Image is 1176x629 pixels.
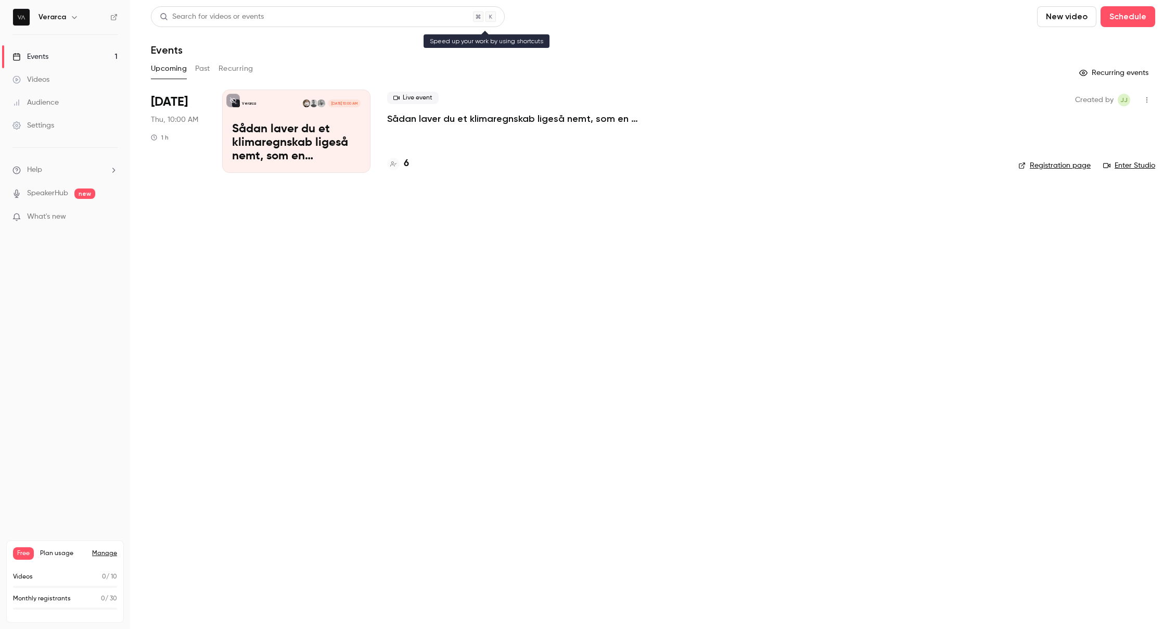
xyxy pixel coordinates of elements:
[328,99,360,107] span: [DATE] 10:00 AM
[310,99,317,107] img: Dan Skovgaard
[27,211,66,222] span: What's new
[101,596,105,602] span: 0
[151,115,198,125] span: Thu, 10:00 AM
[13,9,30,26] img: Verarca
[151,44,183,56] h1: Events
[1018,160,1091,171] a: Registration page
[1120,94,1128,106] span: Jj
[317,99,325,107] img: Søren Højberg
[404,157,409,171] h4: 6
[151,60,187,77] button: Upcoming
[13,572,33,582] p: Videos
[1075,94,1114,106] span: Created by
[12,52,48,62] div: Events
[1037,6,1096,27] button: New video
[40,549,86,558] span: Plan usage
[12,97,59,108] div: Audience
[242,101,256,106] p: Verarca
[387,157,409,171] a: 6
[303,99,310,107] img: Søren Orluf
[232,122,360,163] p: Sådan laver du et klimaregnskab ligeså nemt, som en resultatopgørelse
[387,92,439,104] span: Live event
[151,94,188,110] span: [DATE]
[13,594,71,603] p: Monthly registrants
[102,572,117,582] p: / 10
[102,574,106,580] span: 0
[151,133,169,142] div: 1 h
[151,90,206,173] div: Oct 23 Thu, 10:00 AM (Europe/Copenhagen)
[222,90,370,173] a: Sådan laver du et klimaregnskab ligeså nemt, som en resultatopgørelseVerarcaSøren HøjbergDan Skov...
[1118,94,1130,106] span: Jonas jkr+wemarket@wemarket.dk
[39,12,66,22] h6: Verarca
[12,120,54,131] div: Settings
[27,188,68,199] a: SpeakerHub
[1075,65,1155,81] button: Recurring events
[12,74,49,85] div: Videos
[160,11,264,22] div: Search for videos or events
[74,188,95,199] span: new
[12,165,118,175] li: help-dropdown-opener
[92,549,117,558] a: Manage
[219,60,253,77] button: Recurring
[1101,6,1155,27] button: Schedule
[27,165,42,175] span: Help
[1103,160,1155,171] a: Enter Studio
[101,594,117,603] p: / 30
[387,112,699,125] a: Sådan laver du et klimaregnskab ligeså nemt, som en resultatopgørelse
[13,547,34,560] span: Free
[195,60,210,77] button: Past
